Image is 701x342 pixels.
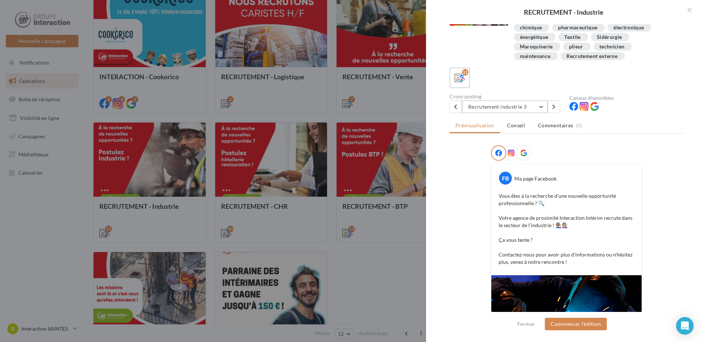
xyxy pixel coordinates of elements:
span: (0) [576,123,582,128]
div: plieur [569,44,583,50]
div: énergétique [520,34,548,40]
div: pharmaceutique [558,25,597,30]
button: Recrutement industrie 3 [462,101,548,113]
div: FB [499,172,512,185]
div: Sidérurgie [597,34,622,40]
div: technicien [599,44,625,50]
div: 11 [462,69,469,76]
button: Fermer [514,320,538,328]
div: Open Intercom Messenger [676,317,694,335]
div: Cross-posting [449,94,564,99]
button: Commencer l'édition [545,318,607,330]
div: Textile [564,34,580,40]
span: Commentaires [538,122,573,129]
div: RECRUTEMENT - Industrie [438,9,689,15]
div: Ma page Facebook [514,175,557,182]
div: Maroquinerie [520,44,553,50]
div: Canaux disponibles [569,95,683,101]
div: électronique [613,25,644,30]
span: Conseil [507,122,525,128]
div: maintenance [520,54,551,59]
div: chimique [520,25,542,30]
div: Recrutement externe [566,54,617,59]
p: Vous êtes à la recherche d’une nouvelle opportunité professionnelle ? 🔍 Votre agence de proximité... [499,192,634,266]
